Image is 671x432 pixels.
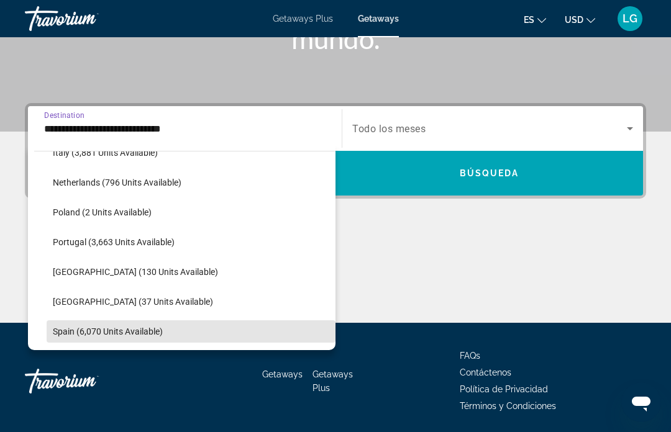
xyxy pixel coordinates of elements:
[460,367,511,377] a: Contáctenos
[44,110,84,119] span: Destination
[53,267,218,277] span: [GEOGRAPHIC_DATA] (130 units available)
[524,15,534,25] span: es
[460,384,548,394] a: Política de Privacidad
[47,142,335,164] button: Italy (3,881 units available)
[53,237,175,247] span: Portugal (3,663 units available)
[352,123,426,135] span: Todo los meses
[358,14,399,24] a: Getaways
[47,231,335,253] button: Portugal (3,663 units available)
[53,148,158,158] span: Italy (3,881 units available)
[53,178,181,187] span: Netherlands (796 units available)
[335,151,643,196] button: Búsqueda
[47,320,335,343] button: Spain (6,070 units available)
[53,297,213,307] span: [GEOGRAPHIC_DATA] (37 units available)
[47,261,335,283] button: [GEOGRAPHIC_DATA] (130 units available)
[25,362,149,400] a: Travorium
[47,290,335,313] button: [GEOGRAPHIC_DATA] (37 units available)
[262,369,303,379] a: Getaways
[313,369,353,393] a: Getaways Plus
[53,326,163,336] span: Spain (6,070 units available)
[53,207,152,217] span: Poland (2 units available)
[25,2,149,35] a: Travorium
[621,382,661,422] iframe: Schaltfläche zum Öffnen des Messaging-Fensters
[460,401,556,411] a: Términos y Condiciones
[28,106,643,196] div: Search widget
[565,15,583,25] span: USD
[47,171,335,194] button: Netherlands (796 units available)
[565,11,595,29] button: Change currency
[273,14,333,24] a: Getaways Plus
[524,11,546,29] button: Change language
[623,12,637,25] span: LG
[460,351,480,361] a: FAQs
[614,6,646,32] button: User Menu
[47,201,335,223] button: Poland (2 units available)
[460,168,519,178] span: Búsqueda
